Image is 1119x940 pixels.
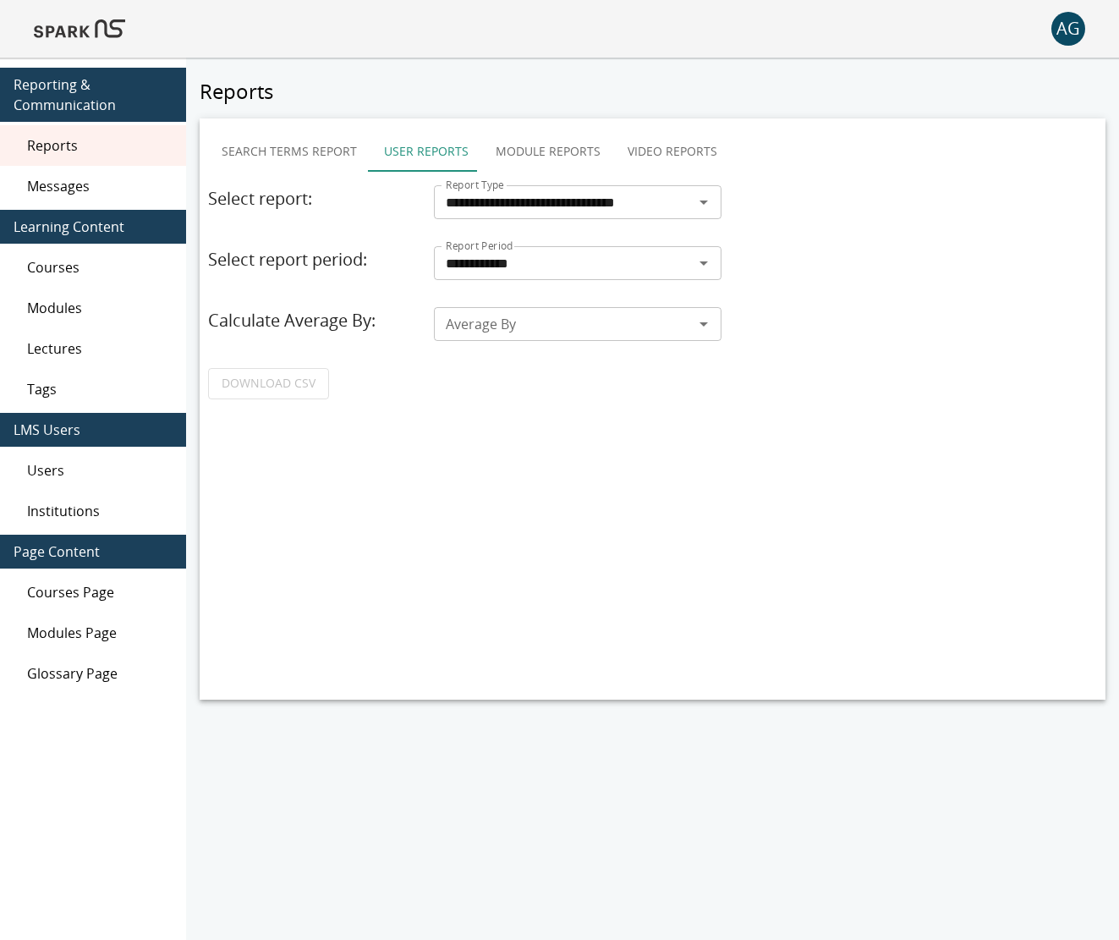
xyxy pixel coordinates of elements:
span: Reports [27,135,173,156]
span: Messages [27,176,173,196]
h6: Select report period: [208,246,420,273]
button: account of current user [1051,12,1085,46]
span: Modules Page [27,623,173,643]
span: Reporting & Communication [14,74,173,115]
h5: Reports [200,78,1105,105]
h6: Select report: [208,185,420,212]
button: Open [692,312,716,336]
label: Report Type [446,178,504,192]
span: Tags [27,379,173,399]
span: Courses Page [27,582,173,602]
button: User Reports [370,131,482,172]
span: Courses [27,257,173,278]
span: LMS Users [14,420,173,440]
span: Learning Content [14,217,173,237]
img: Logo of SPARK at Stanford [34,8,125,49]
div: AG [1051,12,1085,46]
button: Open [692,251,716,275]
span: Glossary Page [27,663,173,684]
div: report types [208,131,1097,172]
button: Video Reports [614,131,731,172]
button: Module Reports [482,131,614,172]
span: Modules [27,298,173,318]
span: Lectures [27,338,173,359]
label: Report Period [446,239,513,253]
span: Page Content [14,541,173,562]
button: Open [692,190,716,214]
button: Search Terms Report [208,131,370,172]
span: Users [27,460,173,481]
span: Institutions [27,501,173,521]
h6: Calculate Average By: [208,307,420,334]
